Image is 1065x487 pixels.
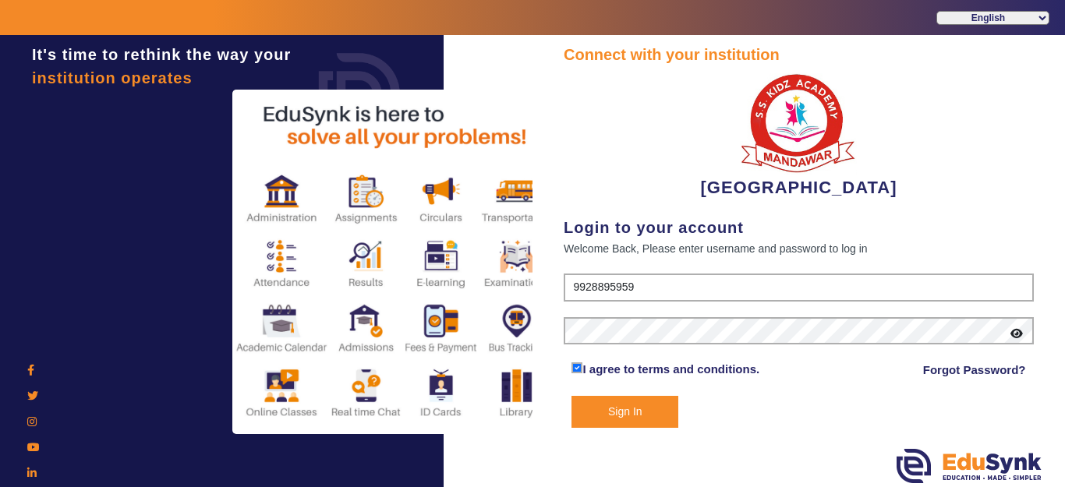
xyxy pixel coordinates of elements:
div: Connect with your institution [564,43,1034,66]
div: Welcome Back, Please enter username and password to log in [564,239,1034,258]
div: [GEOGRAPHIC_DATA] [564,66,1034,200]
img: b9104f0a-387a-4379-b368-ffa933cda262 [740,66,857,175]
span: institution operates [32,69,193,86]
a: Forgot Password? [923,361,1026,379]
img: login2.png [232,90,560,434]
a: I agree to terms and conditions. [582,362,759,376]
img: edusynk.png [897,449,1042,483]
input: User Name [564,273,1034,302]
img: login.png [301,35,418,152]
div: Login to your account [564,216,1034,239]
button: Sign In [571,396,678,428]
span: It's time to rethink the way your [32,46,291,63]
